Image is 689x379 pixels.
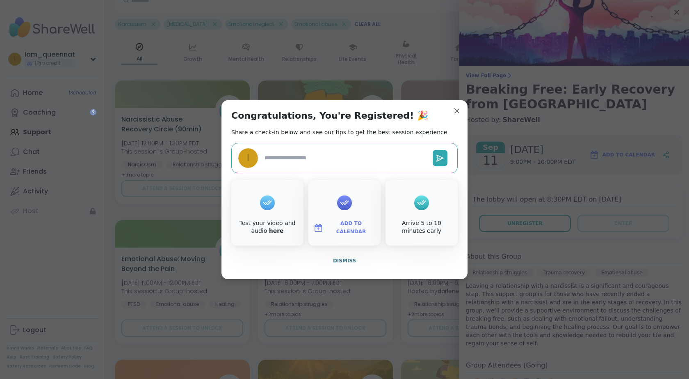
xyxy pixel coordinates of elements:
h1: Congratulations, You're Registered! 🎉 [231,110,428,122]
h2: Share a check-in below and see our tips to get the best session experience. [231,128,449,136]
span: Dismiss [333,258,356,264]
iframe: Spotlight [90,109,96,115]
div: Test your video and audio [233,219,302,235]
span: Add to Calendar [326,220,376,236]
span: I [247,151,250,165]
div: Arrive 5 to 10 minutes early [387,219,456,235]
button: Add to Calendar [310,219,379,237]
img: ShareWell Logomark [313,223,323,233]
a: here [269,227,284,234]
button: Dismiss [231,252,458,269]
